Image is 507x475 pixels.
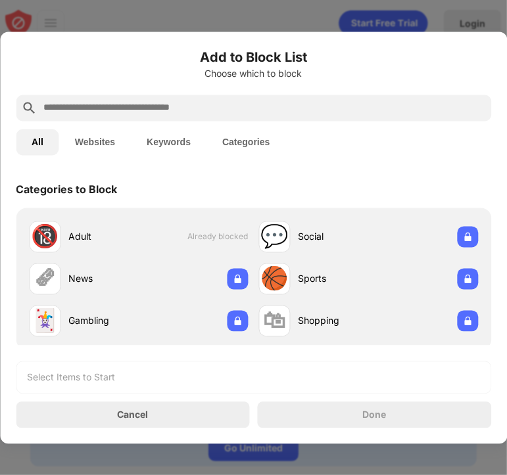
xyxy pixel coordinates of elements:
div: Categories to Block [16,183,117,196]
div: 🗞 [34,265,56,292]
span: Already blocked [188,232,249,242]
div: Shopping [299,314,369,328]
div: Social [299,230,369,244]
div: 🏀 [261,265,289,292]
img: search.svg [21,100,37,116]
div: Gambling [68,314,139,328]
div: 🔞 [31,223,59,250]
div: 🛍 [264,307,286,334]
div: Done [362,409,386,420]
div: Adult [68,230,139,244]
button: Categories [206,129,285,155]
div: Sports [299,272,369,286]
button: Keywords [131,129,206,155]
h6: Add to Block List [16,47,491,67]
button: Websites [59,129,131,155]
div: Choose which to block [16,68,491,79]
div: News [68,272,139,286]
div: Cancel [117,409,148,420]
div: Select Items to Start [27,371,115,384]
button: All [16,129,59,155]
div: 🃏 [31,307,59,334]
div: 💬 [261,223,289,250]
